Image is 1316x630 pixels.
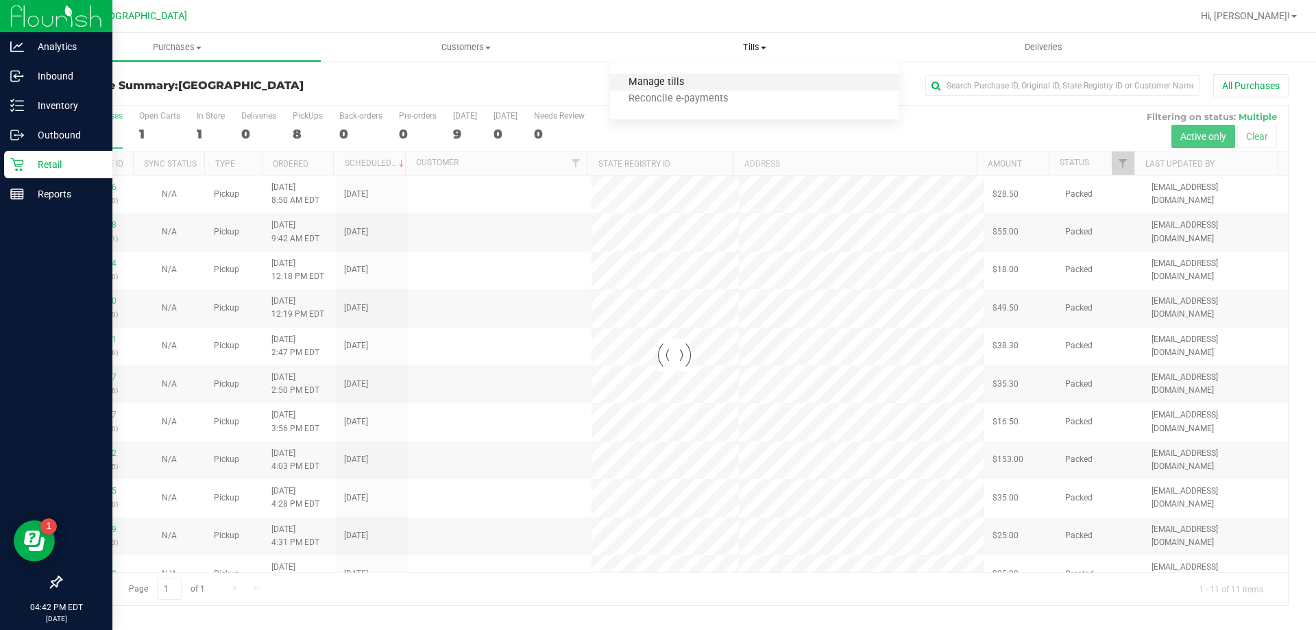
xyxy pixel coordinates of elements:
inline-svg: Reports [10,187,24,201]
a: Purchases [33,33,321,62]
input: Search Purchase ID, Original ID, State Registry ID or Customer Name... [925,75,1199,96]
iframe: Resource center [14,520,55,561]
span: [GEOGRAPHIC_DATA] [93,10,187,22]
a: Deliveries [899,33,1188,62]
a: Tills Manage tills Reconcile e-payments [610,33,899,62]
p: Analytics [24,38,106,55]
span: Hi, [PERSON_NAME]! [1201,10,1290,21]
span: Customers [322,41,609,53]
span: Tills [610,41,899,53]
p: Reports [24,186,106,202]
inline-svg: Retail [10,158,24,171]
inline-svg: Inventory [10,99,24,112]
inline-svg: Inbound [10,69,24,83]
p: [DATE] [6,614,106,624]
p: Inbound [24,68,106,84]
button: All Purchases [1213,74,1289,97]
span: Deliveries [1006,41,1081,53]
a: Customers [321,33,610,62]
p: Retail [24,156,106,173]
span: Reconcile e-payments [610,93,746,105]
inline-svg: Analytics [10,40,24,53]
p: 04:42 PM EDT [6,601,106,614]
p: Outbound [24,127,106,143]
p: Inventory [24,97,106,114]
inline-svg: Outbound [10,128,24,142]
span: [GEOGRAPHIC_DATA] [178,79,304,92]
iframe: Resource center unread badge [40,518,57,535]
span: Purchases [34,41,321,53]
span: Manage tills [610,77,703,88]
h3: Purchase Summary: [60,80,470,92]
